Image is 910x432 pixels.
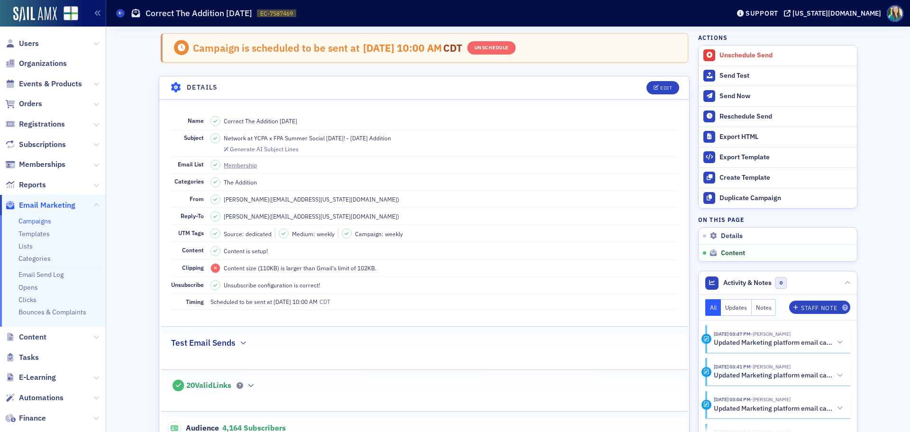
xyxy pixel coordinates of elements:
[292,298,318,305] span: 10:00 AM
[19,372,56,383] span: E-Learning
[719,133,852,141] div: Export HTML
[174,177,204,185] span: Categories
[701,367,711,377] div: Activity
[719,112,852,121] div: Reschedule Send
[699,188,857,208] button: Duplicate Campaign
[5,38,39,49] a: Users
[751,363,791,370] span: Helen Oglesby
[292,230,335,238] span: Medium: weekly
[5,79,82,89] a: Events & Products
[224,247,268,255] span: Content is setup!
[190,195,204,202] span: From
[719,51,852,60] div: Unschedule Send
[18,217,51,225] a: Campaigns
[5,180,46,190] a: Reports
[19,159,65,170] span: Memberships
[224,117,297,125] span: Correct The Addition [DATE]
[186,381,231,390] span: 20 Valid Links
[701,400,711,410] div: Activity
[714,331,751,337] time: 8/11/2025 03:47 PM
[5,332,46,342] a: Content
[397,41,442,55] span: 10:00 AM
[442,41,463,55] span: CDT
[5,200,75,211] a: Email Marketing
[714,404,844,414] button: Updated Marketing platform email campaign: Correct The Addition [DATE]
[260,9,293,18] span: EC-7587469
[5,352,39,363] a: Tasks
[887,5,903,22] span: Profile
[5,372,56,383] a: E-Learning
[181,212,204,220] span: Reply-To
[719,174,852,182] div: Create Template
[698,33,728,42] h4: Actions
[18,308,86,316] a: Bounces & Complaints
[467,41,516,55] button: Unschedule
[13,7,57,22] a: SailAMX
[699,147,857,167] a: Export Template
[699,106,857,127] button: Reschedule Send
[146,8,252,19] h1: Correct The Addition [DATE]
[19,332,46,342] span: Content
[18,242,33,250] a: Lists
[224,230,272,238] span: Source: dedicated
[224,134,391,142] span: Network at YCPA x FPA Summer Social [DATE]! - [DATE] Addition
[801,305,837,311] div: Staff Note
[230,147,299,152] div: Generate AI Subject Lines
[363,41,397,55] span: [DATE]
[719,153,852,162] div: Export Template
[224,161,265,169] a: Membership
[775,277,787,289] span: 0
[714,371,844,381] button: Updated Marketing platform email campaign: Correct The Addition [DATE]
[751,331,791,337] span: Helen Oglesby
[18,254,51,263] a: Categories
[224,281,320,289] span: Unsubscribe configuration is correct!
[721,299,752,316] button: Updates
[188,117,204,124] span: Name
[19,413,46,423] span: Finance
[224,264,376,272] span: Content size (110KB) is larger than Gmail's limit of 102KB.
[355,230,403,238] span: Campaign: weekly
[789,301,850,314] button: Staff Note
[5,159,65,170] a: Memberships
[210,297,272,306] span: Scheduled to be sent at
[18,230,50,238] a: Templates
[178,160,204,168] span: Email List
[224,212,399,221] span: [PERSON_NAME] ( [EMAIL_ADDRESS][US_STATE][DOMAIN_NAME] )
[714,396,751,403] time: 8/11/2025 03:04 PM
[701,334,711,344] div: Activity
[714,404,833,413] h5: Updated Marketing platform email campaign: Correct The Addition [DATE]
[64,6,78,21] img: SailAMX
[714,339,833,347] h5: Updated Marketing platform email campaign: Correct The Addition [DATE]
[719,72,852,80] div: Send Test
[19,180,46,190] span: Reports
[19,352,39,363] span: Tasks
[224,144,299,153] button: Generate AI Subject Lines
[5,99,42,109] a: Orders
[5,413,46,423] a: Finance
[171,281,204,288] span: Unsubscribe
[19,79,82,89] span: Events & Products
[719,92,852,101] div: Send Now
[714,371,833,380] h5: Updated Marketing platform email campaign: Correct The Addition [DATE]
[318,298,330,305] span: CDT
[18,295,36,304] a: Clicks
[699,167,857,188] a: Create Template
[792,9,881,18] div: [US_STATE][DOMAIN_NAME]
[5,139,66,150] a: Subscriptions
[19,200,75,211] span: Email Marketing
[699,127,857,147] a: Export HTML
[224,195,399,203] span: [PERSON_NAME] ( [EMAIL_ADDRESS][US_STATE][DOMAIN_NAME] )
[18,270,64,279] a: Email Send Log
[182,264,204,271] span: Clipping
[721,249,745,257] span: Content
[19,58,67,69] span: Organizations
[5,393,64,403] a: Automations
[273,298,292,305] span: [DATE]
[182,246,204,254] span: Content
[660,85,672,91] div: Edit
[752,299,776,316] button: Notes
[746,9,778,18] div: Support
[19,119,65,129] span: Registrations
[699,65,857,86] button: Send Test
[5,58,67,69] a: Organizations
